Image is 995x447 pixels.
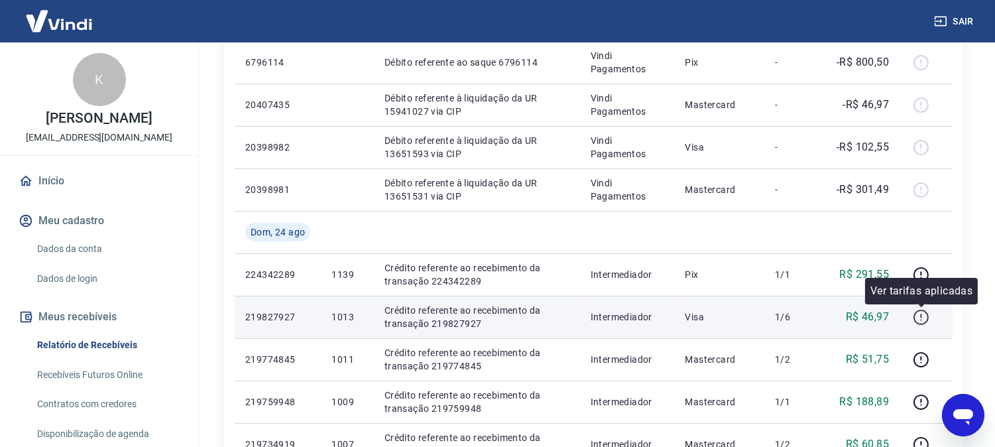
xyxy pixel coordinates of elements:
p: 224342289 [245,268,310,281]
p: -R$ 301,49 [837,182,889,198]
p: Intermediador [591,395,664,409]
button: Meu cadastro [16,206,182,235]
p: - [775,56,814,69]
button: Sair [931,9,979,34]
p: Vindi Pagamentos [591,176,664,203]
p: Vindi Pagamentos [591,49,664,76]
p: - [775,141,814,154]
p: Mastercard [685,395,754,409]
p: Crédito referente ao recebimento da transação 219774845 [384,346,569,373]
p: 20398981 [245,183,310,196]
p: Crédito referente ao recebimento da transação 224342289 [384,261,569,288]
p: Intermediador [591,310,664,324]
a: Contratos com credores [32,391,182,418]
p: 20407435 [245,98,310,111]
p: 219774845 [245,353,310,366]
p: Mastercard [685,98,754,111]
p: 6796114 [245,56,310,69]
p: Intermediador [591,353,664,366]
a: Dados da conta [32,235,182,263]
p: Débito referente ao saque 6796114 [384,56,569,69]
p: 20398982 [245,141,310,154]
p: -R$ 800,50 [837,54,889,70]
p: 219759948 [245,395,310,409]
p: 1/2 [775,353,814,366]
p: Crédito referente ao recebimento da transação 219759948 [384,389,569,415]
p: 1009 [331,395,363,409]
p: 1/6 [775,310,814,324]
p: R$ 46,97 [846,309,889,325]
p: Mastercard [685,183,754,196]
div: K [73,53,126,106]
iframe: Botão para abrir a janela de mensagens [942,394,984,436]
p: Débito referente à liquidação da UR 13651593 via CIP [384,134,569,160]
p: 1013 [331,310,363,324]
p: R$ 188,89 [840,394,890,410]
p: [PERSON_NAME] [46,111,152,125]
p: Visa [685,310,754,324]
a: Relatório de Recebíveis [32,332,182,359]
p: Pix [685,268,754,281]
span: Dom, 24 ago [251,225,305,239]
p: Visa [685,141,754,154]
button: Meus recebíveis [16,302,182,332]
p: -R$ 46,97 [843,97,890,113]
p: - [775,183,814,196]
p: Crédito referente ao recebimento da transação 219827927 [384,304,569,330]
p: R$ 51,75 [846,351,889,367]
p: [EMAIL_ADDRESS][DOMAIN_NAME] [26,131,172,145]
p: Pix [685,56,754,69]
p: Débito referente à liquidação da UR 15941027 via CIP [384,92,569,118]
p: 1011 [331,353,363,366]
p: 1139 [331,268,363,281]
p: Vindi Pagamentos [591,134,664,160]
p: 219827927 [245,310,310,324]
a: Recebíveis Futuros Online [32,361,182,389]
p: -R$ 102,55 [837,139,889,155]
p: 1/1 [775,395,814,409]
p: Intermediador [591,268,664,281]
a: Dados de login [32,265,182,292]
img: Vindi [16,1,102,41]
p: Vindi Pagamentos [591,92,664,118]
p: Débito referente à liquidação da UR 13651531 via CIP [384,176,569,203]
p: 1/1 [775,268,814,281]
a: Início [16,166,182,196]
p: Mastercard [685,353,754,366]
p: - [775,98,814,111]
p: Ver tarifas aplicadas [870,283,972,299]
p: R$ 291,55 [840,267,890,283]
